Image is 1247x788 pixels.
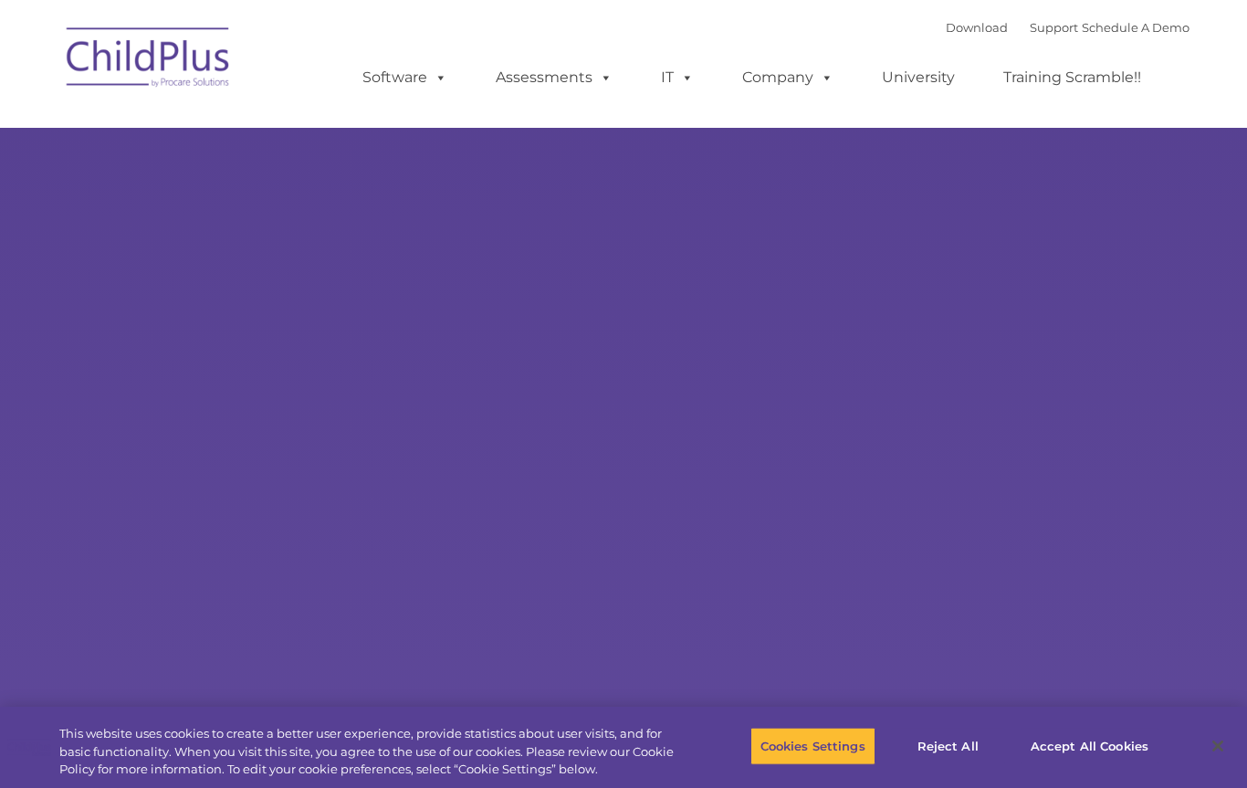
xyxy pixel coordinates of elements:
a: University [864,59,973,96]
font: | [946,20,1189,35]
button: Reject All [891,727,1005,765]
a: IT [643,59,712,96]
div: This website uses cookies to create a better user experience, provide statistics about user visit... [59,725,686,779]
a: Support [1030,20,1078,35]
img: ChildPlus by Procare Solutions [58,15,240,106]
a: Training Scramble!! [985,59,1159,96]
button: Close [1198,726,1238,766]
a: Assessments [477,59,631,96]
a: Software [344,59,466,96]
a: Company [724,59,852,96]
button: Cookies Settings [750,727,875,765]
button: Accept All Cookies [1021,727,1158,765]
a: Download [946,20,1008,35]
a: Schedule A Demo [1082,20,1189,35]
